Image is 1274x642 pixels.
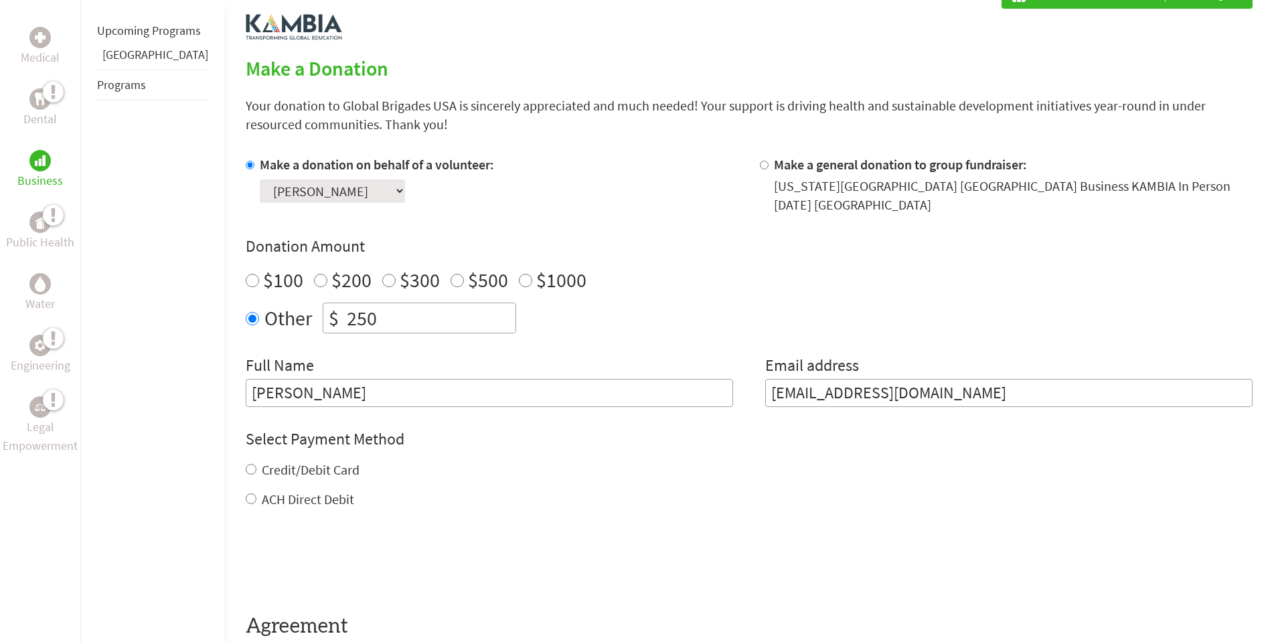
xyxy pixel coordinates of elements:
label: Make a general donation to group fundraiser: [774,156,1027,173]
label: ACH Direct Debit [262,491,354,507]
h4: Agreement [246,615,1253,639]
div: $ [323,303,344,333]
label: Make a donation on behalf of a volunteer: [260,156,494,173]
label: $200 [331,267,372,293]
input: Enter Full Name [246,379,733,407]
a: EngineeringEngineering [11,335,70,375]
img: logo-kambia.png [246,14,342,40]
p: Medical [21,48,60,67]
div: Legal Empowerment [29,396,51,418]
a: WaterWater [25,273,55,313]
div: Public Health [29,212,51,233]
h4: Donation Amount [246,236,1253,257]
input: Your Email [765,379,1253,407]
div: [US_STATE][GEOGRAPHIC_DATA] [GEOGRAPHIC_DATA] Business KAMBIA In Person [DATE] [GEOGRAPHIC_DATA] [774,177,1253,214]
p: Engineering [11,356,70,375]
div: Engineering [29,335,51,356]
a: Legal EmpowermentLegal Empowerment [3,396,78,455]
a: Public HealthPublic Health [6,212,74,252]
a: Upcoming Programs [97,23,201,38]
label: $500 [468,267,508,293]
label: Full Name [246,355,314,379]
input: Enter Amount [344,303,515,333]
a: BusinessBusiness [17,150,63,190]
h4: Select Payment Method [246,428,1253,450]
div: Business [29,150,51,171]
a: DentalDental [23,88,57,129]
li: Upcoming Programs [97,16,208,46]
img: Engineering [35,340,46,351]
p: Your donation to Global Brigades USA is sincerely appreciated and much needed! Your support is dr... [246,96,1253,134]
label: Credit/Debit Card [262,461,360,478]
h2: Make a Donation [246,56,1253,80]
img: Public Health [35,216,46,229]
label: Email address [765,355,859,379]
img: Dental [35,92,46,105]
a: MedicalMedical [21,27,60,67]
li: Programs [97,70,208,100]
label: Other [264,303,312,333]
label: $300 [400,267,440,293]
div: Medical [29,27,51,48]
img: Medical [35,32,46,43]
p: Dental [23,110,57,129]
li: Panama [97,46,208,70]
div: Dental [29,88,51,110]
p: Water [25,295,55,313]
p: Public Health [6,233,74,252]
img: Business [35,155,46,166]
p: Legal Empowerment [3,418,78,455]
div: Water [29,273,51,295]
a: [GEOGRAPHIC_DATA] [102,47,208,62]
a: Programs [97,77,146,92]
label: $1000 [536,267,586,293]
p: Business [17,171,63,190]
img: Legal Empowerment [35,403,46,411]
label: $100 [263,267,303,293]
iframe: reCAPTCHA [246,536,449,588]
img: Water [35,276,46,291]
